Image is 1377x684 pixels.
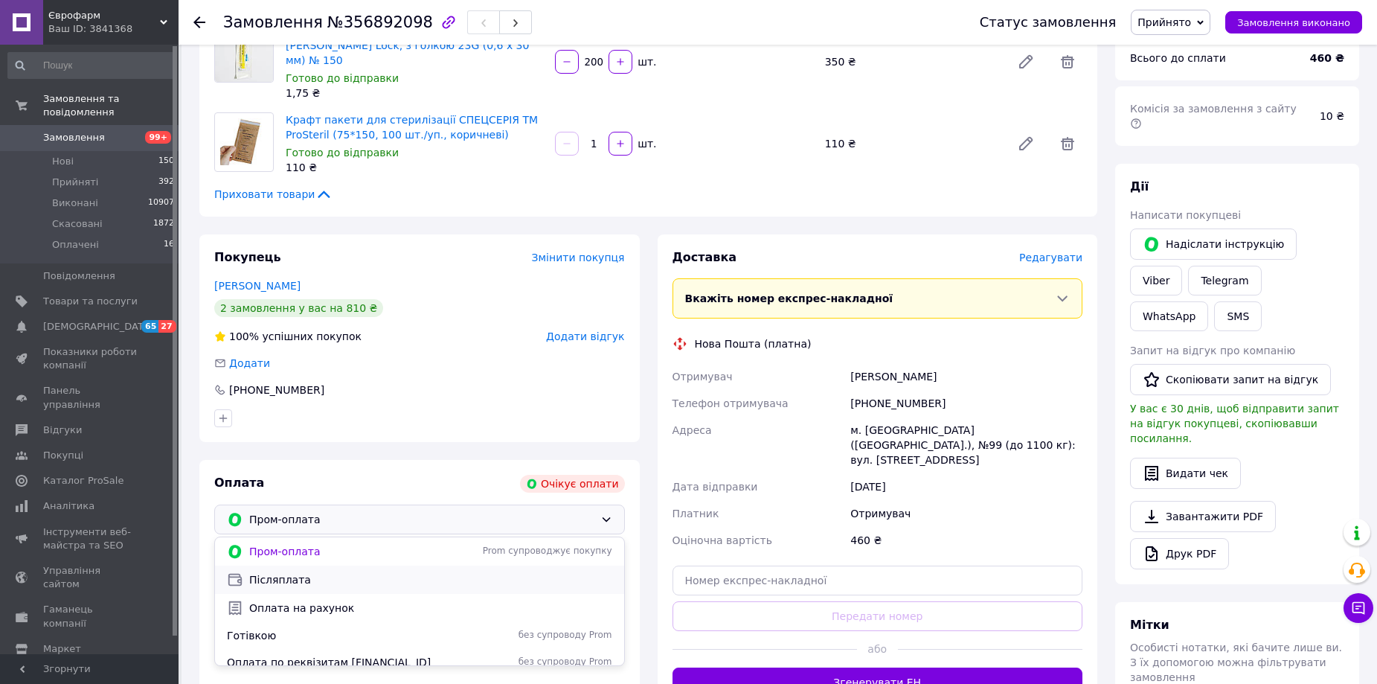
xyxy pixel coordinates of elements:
[685,293,893,304] span: Вкажіть номер експрес-накладної
[673,371,733,383] span: Отримувач
[847,473,1085,500] div: [DATE]
[228,383,326,397] div: [PHONE_NUMBER]
[1053,129,1082,159] span: Видалити
[327,13,433,31] span: №356892098
[1130,642,1342,683] span: Особисті нотатки, які бачите лише ви. З їх допомогою можна фільтрувати замовлення
[1130,501,1276,532] a: Завантажити PDF
[43,564,138,591] span: Управління сайтом
[286,86,543,100] div: 1,75 ₴
[1214,301,1262,331] button: SMS
[214,187,333,202] span: Приховати товари
[249,511,594,528] span: Пром-оплата
[461,656,612,668] span: без супроводу Prom
[286,114,538,141] a: Крафт пакети для стерилізації СПЕЦСЕРІЯ ТМ ProSteril (75*150, 100 шт./уп., коричневі)
[1130,538,1229,569] a: Друк PDF
[546,330,624,342] span: Додати відгук
[43,449,83,462] span: Покупці
[847,390,1085,417] div: [PHONE_NUMBER]
[249,544,455,559] span: Пром-оплата
[286,25,542,66] a: Шприц 3-х компонентний "ALEXPHARM", 2 мл., [PERSON_NAME] Lock, з голкою 23G (0,6 х 30 мм) № 150
[227,655,455,670] span: Оплата по реквізитам [FINANCIAL_ID]
[673,481,758,493] span: Дата відправки
[1311,100,1353,132] div: 10 ₴
[43,642,81,656] span: Маркет
[43,92,179,119] span: Замовлення та повідомлення
[691,336,815,351] div: Нова Пошта (платна)
[634,136,658,151] div: шт.
[1019,252,1082,263] span: Редагувати
[215,118,273,165] img: Крафт пакети для стерилізації СПЕЦСЕРІЯ ТМ ProSteril (75*150, 100 шт./уп., коричневі)
[43,474,123,488] span: Каталог ProSale
[214,329,362,344] div: успішних покупок
[214,280,301,292] a: [PERSON_NAME]
[52,238,99,252] span: Оплачені
[193,15,205,30] div: Повернутися назад
[158,320,176,333] span: 27
[461,629,612,642] span: без супроводу Prom
[1344,593,1373,623] button: Чат з покупцем
[249,572,612,587] span: Післяплата
[229,357,270,369] span: Додати
[43,295,138,308] span: Товари та послуги
[1225,11,1362,33] button: Замовлення виконано
[158,155,174,168] span: 150
[48,9,160,22] span: Єврофарм
[1130,228,1297,260] button: Надіслати інструкцію
[43,384,138,411] span: Панель управління
[673,397,789,409] span: Телефон отримувача
[43,269,115,283] span: Повідомлення
[1053,47,1082,77] span: Видалити
[980,15,1117,30] div: Статус замовлення
[229,330,259,342] span: 100%
[1137,16,1191,28] span: Прийнято
[48,22,179,36] div: Ваш ID: 3841368
[847,417,1085,473] div: м. [GEOGRAPHIC_DATA] ([GEOGRAPHIC_DATA].), №99 (до 1100 кг): вул. [STREET_ADDRESS]
[148,196,174,210] span: 10907
[847,527,1085,554] div: 460 ₴
[1011,47,1041,77] a: Редагувати
[1130,403,1339,444] span: У вас є 30 днів, щоб відправити запит на відгук покупцеві, скопіювавши посилання.
[214,250,281,264] span: Покупець
[214,299,383,317] div: 2 замовлення у вас на 810 ₴
[1130,301,1208,331] a: WhatsApp
[1130,103,1300,130] span: Комісія за замовлення з сайту
[227,628,455,643] span: Готівкою
[43,423,82,437] span: Відгуки
[43,320,153,333] span: [DEMOGRAPHIC_DATA]
[673,534,772,546] span: Оціночна вартість
[1130,345,1295,357] span: Запит на відгук про компанію
[673,250,737,264] span: Доставка
[1130,266,1182,295] a: Viber
[43,131,105,144] span: Замовлення
[7,52,176,79] input: Пошук
[52,176,98,189] span: Прийняті
[52,217,103,231] span: Скасовані
[520,475,625,493] div: Очікує оплати
[158,176,174,189] span: 392
[819,51,1005,72] div: 350 ₴
[249,601,612,616] span: Оплата на рахунок
[43,603,138,630] span: Гаманець компанії
[286,147,399,159] span: Готово до відправки
[1130,209,1241,221] span: Написати покупцеві
[145,131,171,144] span: 99+
[847,500,1085,527] div: Отримувач
[286,72,399,84] span: Готово до відправки
[673,424,712,436] span: Адреса
[43,345,138,372] span: Показники роботи компанії
[819,133,1005,154] div: 110 ₴
[43,525,138,552] span: Інструменти веб-майстра та SEO
[673,566,1083,595] input: Номер експрес-накладної
[1130,458,1241,489] button: Видати чек
[286,160,543,175] div: 110 ₴
[223,13,323,31] span: Замовлення
[52,196,98,210] span: Виконані
[1130,52,1226,64] span: Всього до сплати
[673,508,719,520] span: Платник
[164,238,174,252] span: 16
[857,642,898,656] span: або
[141,320,158,333] span: 65
[215,24,273,82] img: Шприц 3-х компонентний "ALEXPHARM", 2 мл., Luer Lock, з голкою 23G (0,6 х 30 мм) № 150
[1130,179,1149,194] span: Дії
[1130,364,1331,395] button: Скопіювати запит на відгук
